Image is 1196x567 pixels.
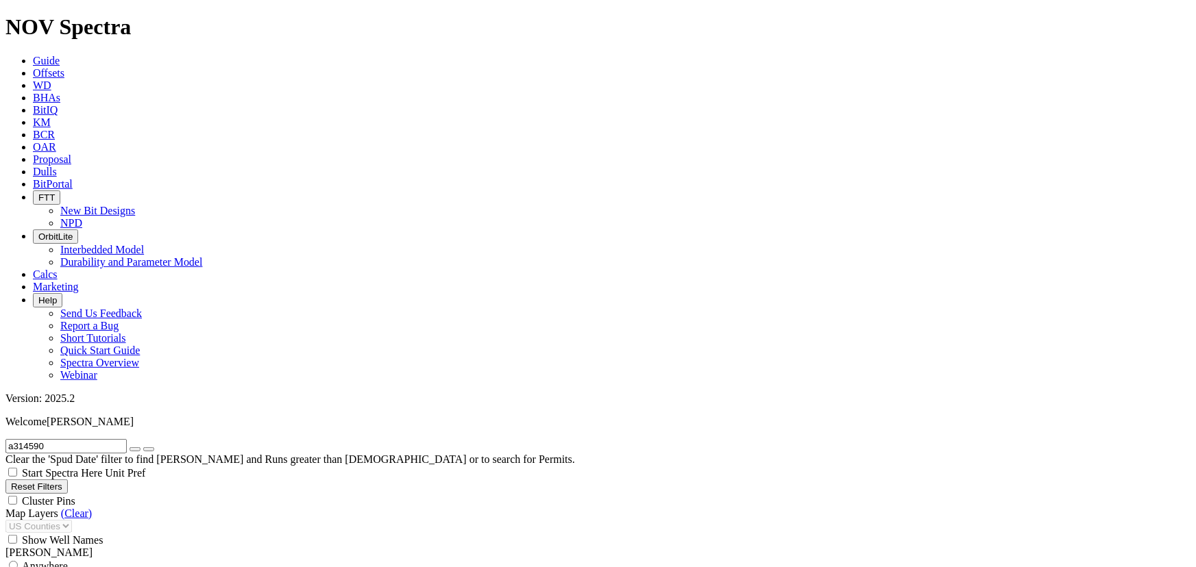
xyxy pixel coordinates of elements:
div: [PERSON_NAME] [5,546,1191,559]
span: Start Spectra Here [22,467,102,479]
p: Welcome [5,416,1191,428]
div: Version: 2025.2 [5,392,1191,405]
a: New Bit Designs [60,205,135,216]
span: FTT [38,192,55,203]
a: Offsets [33,67,64,79]
input: Start Spectra Here [8,468,17,477]
a: OAR [33,141,56,153]
a: BHAs [33,92,60,103]
span: Unit Pref [105,467,145,479]
a: Dulls [33,166,57,177]
button: Help [33,293,62,307]
a: Proposal [33,153,71,165]
a: KM [33,116,51,128]
a: Quick Start Guide [60,344,140,356]
span: Clear the 'Spud Date' filter to find [PERSON_NAME] and Runs greater than [DEMOGRAPHIC_DATA] or to... [5,453,575,465]
span: Help [38,295,57,305]
h1: NOV Spectra [5,14,1191,40]
a: Report a Bug [60,320,119,331]
span: OrbitLite [38,231,73,242]
span: [PERSON_NAME] [47,416,134,427]
a: BCR [33,129,55,140]
span: Map Layers [5,507,58,519]
a: Webinar [60,369,97,381]
a: NPD [60,217,82,229]
a: (Clear) [61,507,92,519]
a: Spectra Overview [60,357,139,368]
a: Send Us Feedback [60,307,142,319]
a: BitIQ [33,104,58,116]
span: Show Well Names [22,534,103,546]
input: Search [5,439,127,453]
a: Guide [33,55,60,66]
button: FTT [33,190,60,205]
span: Cluster Pins [22,495,75,507]
a: Marketing [33,281,79,292]
a: WD [33,79,51,91]
a: Interbedded Model [60,244,144,255]
button: OrbitLite [33,229,78,244]
a: Calcs [33,268,58,280]
button: Reset Filters [5,479,68,494]
a: Short Tutorials [60,332,126,344]
a: BitPortal [33,178,73,190]
a: Durability and Parameter Model [60,256,203,268]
